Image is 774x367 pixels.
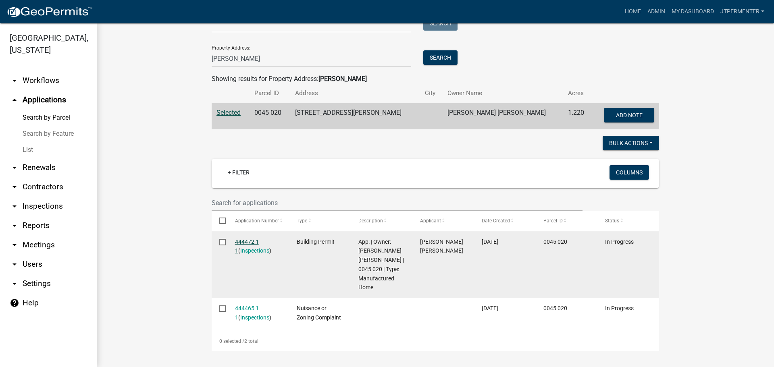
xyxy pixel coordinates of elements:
[10,221,19,230] i: arrow_drop_down
[235,218,279,224] span: Application Number
[474,211,536,230] datatable-header-cell: Date Created
[290,103,420,130] td: [STREET_ADDRESS][PERSON_NAME]
[10,182,19,192] i: arrow_drop_down
[289,211,350,230] datatable-header-cell: Type
[604,108,654,122] button: Add Note
[212,331,659,351] div: 2 total
[212,195,583,211] input: Search for applications
[543,218,563,224] span: Parcel ID
[250,84,291,103] th: Parcel ID
[235,305,259,321] a: 444465 1 1
[235,238,259,254] a: 444472 1 1
[221,165,256,180] a: + Filter
[482,238,498,245] span: 07/02/2025
[297,238,335,245] span: Building Permit
[443,84,563,103] th: Owner Name
[423,16,458,31] button: Search
[543,305,567,311] span: 0045 020
[536,211,597,230] datatable-header-cell: Parcel ID
[605,218,619,224] span: Status
[644,4,668,19] a: Admin
[668,4,717,19] a: My Dashboard
[717,4,768,19] a: jtpermenter
[212,211,227,230] datatable-header-cell: Select
[412,211,474,230] datatable-header-cell: Applicant
[10,259,19,269] i: arrow_drop_down
[423,50,458,65] button: Search
[297,218,307,224] span: Type
[240,314,269,321] a: Inspections
[10,201,19,211] i: arrow_drop_down
[420,218,441,224] span: Applicant
[443,103,563,130] td: [PERSON_NAME] [PERSON_NAME]
[482,218,510,224] span: Date Created
[240,247,269,254] a: Inspections
[297,305,341,321] span: Nuisance or Zoning Complaint
[603,136,659,150] button: Bulk Actions
[597,211,659,230] datatable-header-cell: Status
[616,112,642,118] span: Add Note
[235,304,281,322] div: ( )
[543,238,567,245] span: 0045 020
[482,305,498,311] span: 07/02/2025
[219,338,244,344] span: 0 selected /
[358,238,404,291] span: App: | Owner: WARD KEVIN WAYNE | 0045 020 | Type: Manufactured Home
[235,237,281,256] div: ( )
[10,95,19,105] i: arrow_drop_up
[563,103,592,130] td: 1.220
[10,163,19,172] i: arrow_drop_down
[10,76,19,85] i: arrow_drop_down
[250,103,291,130] td: 0045 020
[351,211,412,230] datatable-header-cell: Description
[358,218,383,224] span: Description
[216,109,241,116] a: Selected
[563,84,592,103] th: Acres
[318,75,367,83] strong: [PERSON_NAME]
[212,74,659,84] div: Showing results for Property Address:
[420,238,463,254] span: Brandon Charles Ward
[227,211,289,230] datatable-header-cell: Application Number
[10,240,19,250] i: arrow_drop_down
[10,298,19,308] i: help
[10,279,19,288] i: arrow_drop_down
[610,165,649,180] button: Columns
[622,4,644,19] a: Home
[290,84,420,103] th: Address
[605,305,634,311] span: In Progress
[605,238,634,245] span: In Progress
[420,84,443,103] th: City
